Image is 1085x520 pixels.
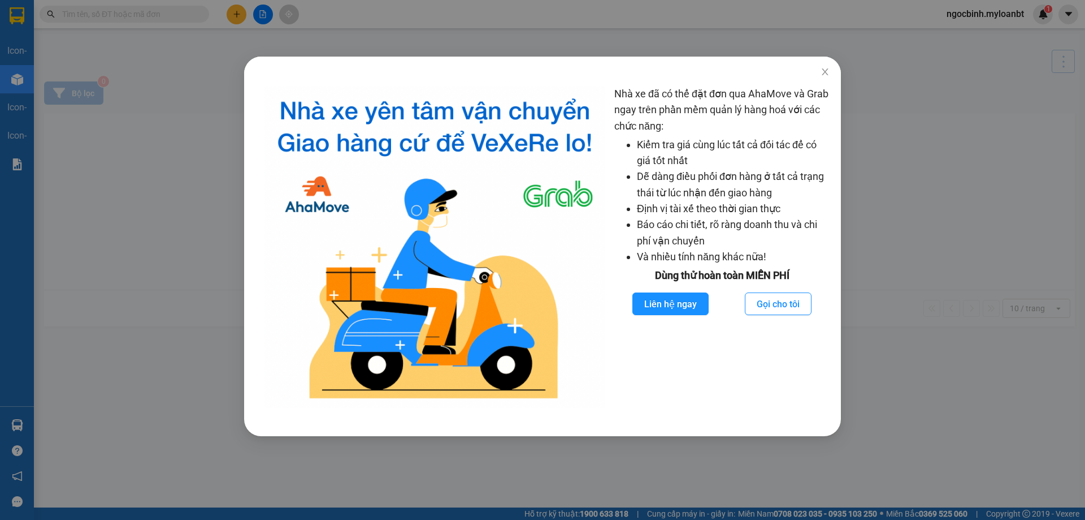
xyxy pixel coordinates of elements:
div: Dùng thử hoàn toàn MIỄN PHÍ [614,268,830,283]
li: Định vị tài xế theo thời gian thực [637,201,830,217]
li: Dễ dàng điều phối đơn hàng ở tất cả trạng thái từ lúc nhận đến giao hàng [637,169,830,201]
img: logo [264,86,605,408]
div: Nhà xe đã có thể đặt đơn qua AhaMove và Grab ngay trên phần mềm quản lý hàng hoá với các chức năng: [614,86,830,408]
span: Liên hệ ngay [644,297,697,311]
span: close [821,67,830,76]
button: Close [809,57,841,88]
li: Báo cáo chi tiết, rõ ràng doanh thu và chi phí vận chuyển [637,217,830,249]
button: Liên hệ ngay [632,293,709,315]
button: Gọi cho tôi [745,293,811,315]
li: Và nhiều tính năng khác nữa! [637,249,830,265]
li: Kiểm tra giá cùng lúc tất cả đối tác để có giá tốt nhất [637,137,830,169]
span: Gọi cho tôi [757,297,800,311]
